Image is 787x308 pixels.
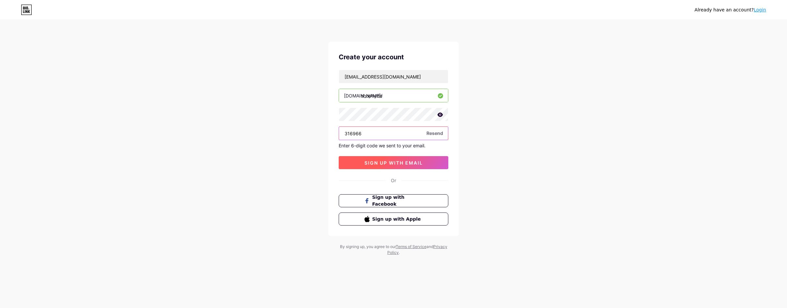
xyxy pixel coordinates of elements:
[754,7,766,12] a: Login
[339,127,448,140] input: Paste login code
[339,156,448,169] button: sign up with email
[339,194,448,207] button: Sign up with Facebook
[339,70,448,83] input: Email
[338,244,449,256] div: By signing up, you agree to our and .
[339,52,448,62] div: Create your account
[695,7,766,13] div: Already have an account?
[391,177,396,184] div: Or
[344,92,382,99] div: [DOMAIN_NAME]/
[426,130,443,137] span: Resend
[372,194,423,208] span: Sign up with Facebook
[339,143,448,148] div: Enter 6-digit code we sent to your email.
[364,160,423,166] span: sign up with email
[339,89,448,102] input: username
[372,216,423,223] span: Sign up with Apple
[339,213,448,226] button: Sign up with Apple
[396,244,426,249] a: Terms of Service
